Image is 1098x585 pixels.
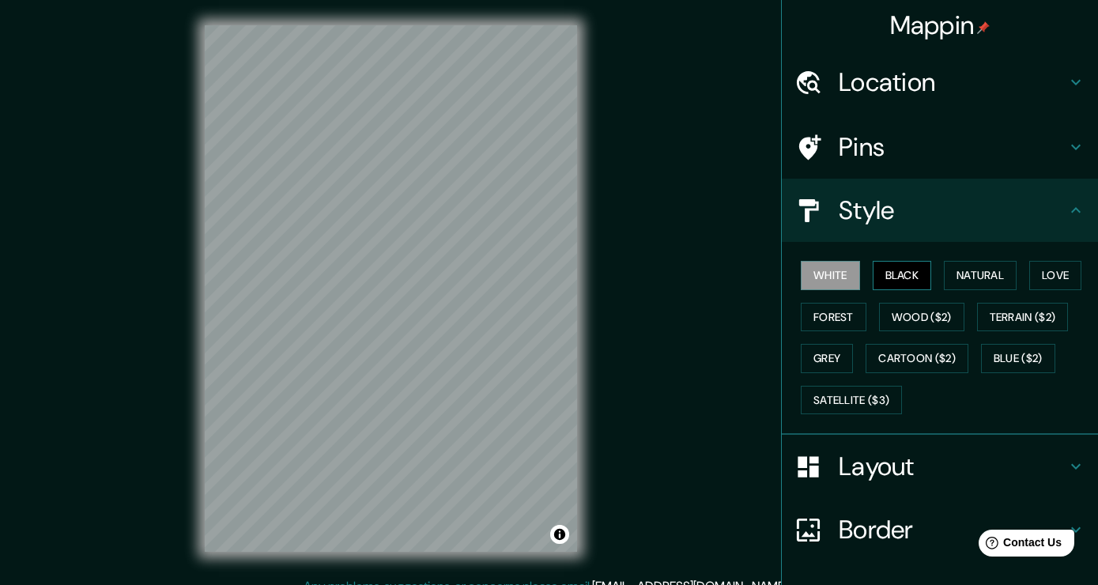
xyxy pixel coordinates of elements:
[801,344,853,373] button: Grey
[782,51,1098,114] div: Location
[205,25,577,552] canvas: Map
[1029,261,1081,290] button: Love
[839,514,1066,545] h4: Border
[977,21,990,34] img: pin-icon.png
[839,131,1066,163] h4: Pins
[801,386,902,415] button: Satellite ($3)
[782,115,1098,179] div: Pins
[801,303,866,332] button: Forest
[839,451,1066,482] h4: Layout
[879,303,964,332] button: Wood ($2)
[981,344,1055,373] button: Blue ($2)
[782,179,1098,242] div: Style
[550,525,569,544] button: Toggle attribution
[801,261,860,290] button: White
[866,344,968,373] button: Cartoon ($2)
[873,261,932,290] button: Black
[890,9,990,41] h4: Mappin
[944,261,1017,290] button: Natural
[957,523,1081,568] iframe: Help widget launcher
[839,194,1066,226] h4: Style
[977,303,1069,332] button: Terrain ($2)
[782,435,1098,498] div: Layout
[839,66,1066,98] h4: Location
[782,498,1098,561] div: Border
